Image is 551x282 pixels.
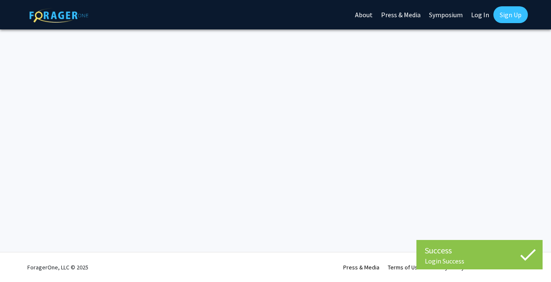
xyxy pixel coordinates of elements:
div: Login Success [425,257,534,265]
a: Terms of Use [388,264,421,271]
div: Success [425,244,534,257]
img: ForagerOne Logo [29,8,88,23]
div: ForagerOne, LLC © 2025 [27,253,88,282]
a: Press & Media [343,264,379,271]
a: Sign Up [493,6,528,23]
